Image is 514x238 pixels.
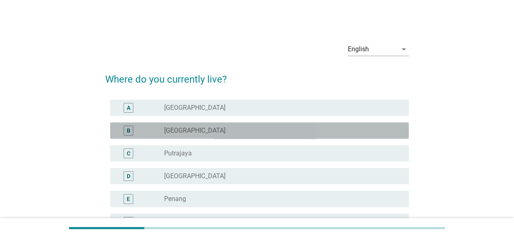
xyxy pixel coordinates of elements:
[164,104,226,112] label: [GEOGRAPHIC_DATA]
[127,126,130,135] div: B
[127,217,130,226] div: F
[164,172,226,180] label: [GEOGRAPHIC_DATA]
[105,64,409,87] h2: Where do you currently live?
[164,149,192,157] label: Putrajaya
[348,46,369,53] div: English
[127,194,130,203] div: E
[164,195,186,203] label: Penang
[164,218,226,226] label: [GEOGRAPHIC_DATA]
[164,127,226,135] label: [GEOGRAPHIC_DATA]
[127,103,130,112] div: A
[399,44,409,54] i: arrow_drop_down
[127,172,130,180] div: D
[127,149,130,157] div: C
